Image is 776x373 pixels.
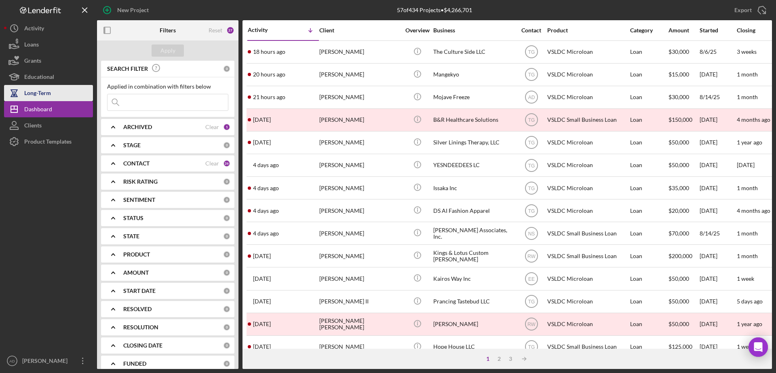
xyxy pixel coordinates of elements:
div: VSLDC Microloan [547,314,628,335]
div: Loan [630,64,668,85]
time: 2025-08-26 01:30 [253,162,279,168]
time: 2025-08-25 17:43 [253,208,279,214]
div: [DATE] [700,268,736,289]
div: [DATE] [700,132,736,153]
div: $15,000 [668,64,699,85]
a: Dashboard [4,101,93,117]
div: Mangekyo [433,64,514,85]
div: Loan [630,336,668,358]
b: CLOSING DATE [123,342,162,349]
time: 2025-08-21 02:14 [253,298,271,305]
button: Grants [4,53,93,69]
button: Activity [4,20,93,36]
div: [PERSON_NAME] [319,132,400,153]
div: The Culture Side LLC [433,41,514,63]
div: Loan [630,223,668,244]
time: 2025-08-27 22:53 [253,117,271,123]
b: STATE [123,233,139,239]
div: VSLDC Small Business Loan [547,336,628,358]
b: SENTIMENT [123,197,155,203]
div: [PERSON_NAME] [PERSON_NAME] [319,314,400,335]
div: [DATE] [700,155,736,176]
div: VSLDC Small Business Loan [547,223,628,244]
text: TG [528,185,535,191]
text: TG [528,208,535,214]
div: [PERSON_NAME] [433,314,514,335]
div: VSLDC Microloan [547,291,628,312]
button: Loans [4,36,93,53]
text: RW [527,253,536,259]
text: AD [528,95,535,100]
div: 0 [223,214,230,222]
b: AMOUNT [123,269,149,276]
div: Loan [630,245,668,267]
time: 2025-08-28 22:26 [253,49,285,55]
div: $50,000 [668,291,699,312]
time: 4 months ago [737,116,770,123]
div: Clear [205,124,219,130]
time: 1 year ago [737,320,762,327]
b: STATUS [123,215,143,221]
div: [PERSON_NAME] [20,353,73,371]
div: 1 [223,123,230,131]
div: 0 [223,324,230,331]
div: Prancing Tastebud LLC [433,291,514,312]
div: 0 [223,65,230,72]
div: Export [734,2,752,18]
b: CONTACT [123,160,150,167]
text: TG [528,72,535,78]
time: 3 weeks [737,48,757,55]
a: Educational [4,69,93,85]
div: YESNDEEDEES LC [433,155,514,176]
div: 0 [223,287,230,295]
b: RISK RATING [123,178,158,185]
div: Contact [516,27,546,34]
div: Loan [630,314,668,335]
button: Apply [152,45,184,57]
text: TG [528,299,535,305]
div: Reset [209,27,222,34]
text: TG [528,140,535,146]
time: 2025-08-28 20:04 [253,71,285,78]
b: Filters [160,27,176,34]
div: Loan [630,268,668,289]
time: 2025-08-28 19:14 [253,94,285,100]
div: $50,000 [668,268,699,289]
div: Kings & Lotus Custom [PERSON_NAME] [433,245,514,267]
div: VSLDC Microloan [547,41,628,63]
div: VSLDC Microloan [547,87,628,108]
div: $20,000 [668,200,699,221]
time: 1 month [737,93,758,100]
div: [PERSON_NAME] [319,64,400,85]
b: RESOLVED [123,306,152,312]
div: 0 [223,305,230,313]
button: Export [726,2,772,18]
time: 2025-08-25 23:05 [253,185,279,191]
div: $50,000 [668,155,699,176]
button: Product Templates [4,134,93,150]
div: VSLDC Microloan [547,177,628,199]
time: 2025-08-21 16:58 [253,276,271,282]
time: 2025-08-20 23:43 [253,321,271,327]
div: Activity [24,20,44,38]
text: TG [528,117,535,123]
time: 1 year ago [737,139,762,146]
div: VSLDC Microloan [547,200,628,221]
button: Clients [4,117,93,134]
div: DS AI Fashion Apparel [433,200,514,221]
button: AD[PERSON_NAME] [4,353,93,369]
div: Loan [630,41,668,63]
time: 4 months ago [737,207,770,214]
time: 2025-08-27 19:35 [253,139,271,146]
div: [DATE] [700,177,736,199]
div: Category [630,27,668,34]
b: FUNDED [123,360,146,367]
time: [DATE] [737,161,755,168]
time: 5 days ago [737,298,763,305]
div: Mojave Freeze [433,87,514,108]
div: Loan [630,200,668,221]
